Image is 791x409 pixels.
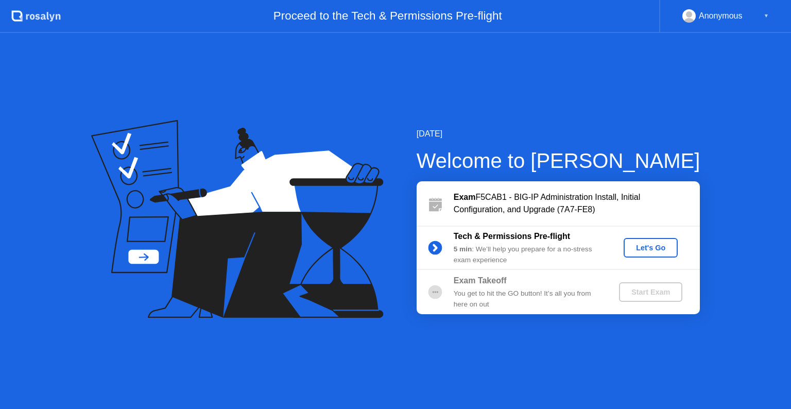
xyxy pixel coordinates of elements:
div: ▼ [764,9,769,23]
button: Start Exam [619,282,682,302]
b: Exam [454,193,476,201]
button: Let's Go [624,238,678,258]
div: Let's Go [628,244,674,252]
div: Anonymous [699,9,743,23]
b: Tech & Permissions Pre-flight [454,232,570,241]
div: Welcome to [PERSON_NAME] [417,145,700,176]
b: 5 min [454,245,472,253]
div: F5CAB1 - BIG-IP Administration Install, Initial Configuration, and Upgrade (7A7-FE8) [454,191,700,216]
div: You get to hit the GO button! It’s all you from here on out [454,288,602,310]
div: : We’ll help you prepare for a no-stress exam experience [454,244,602,265]
div: [DATE] [417,128,700,140]
div: Start Exam [623,288,678,296]
b: Exam Takeoff [454,276,507,285]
